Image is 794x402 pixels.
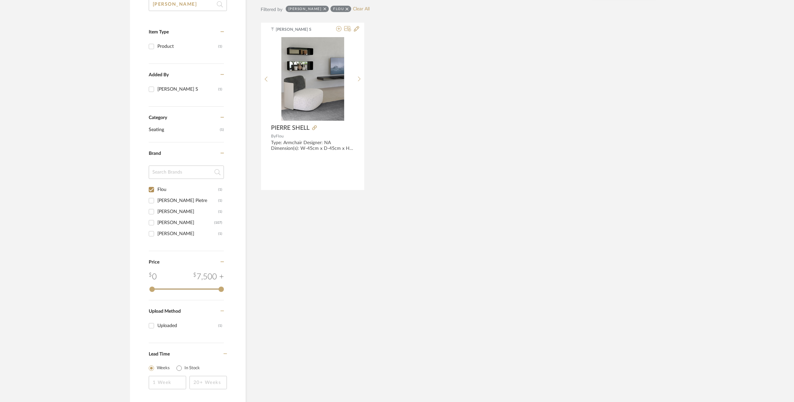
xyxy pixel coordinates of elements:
[276,26,318,32] span: [PERSON_NAME] S
[157,206,218,217] div: [PERSON_NAME]
[149,260,159,265] span: Price
[149,30,169,34] span: Item Type
[157,195,218,206] div: [PERSON_NAME] Pietre
[149,309,181,314] span: Upload Method
[218,195,222,206] div: (1)
[157,84,218,95] div: [PERSON_NAME] S
[333,7,344,11] div: Flou
[276,134,284,138] span: Flou
[149,271,157,283] div: 0
[189,376,227,389] input: 20+ Weeks
[218,84,222,95] div: (1)
[271,124,309,132] span: PIERRE SHELL
[157,365,170,372] label: Weeks
[157,217,214,228] div: [PERSON_NAME]
[149,115,167,121] span: Category
[149,352,170,357] span: Lead Time
[218,206,222,217] div: (1)
[149,376,186,389] input: 1 Week
[220,124,224,135] span: (1)
[218,228,222,239] div: (1)
[271,140,354,152] div: Type: Armchair Designer: NA Dimension(s): W-45cm x D-45cm x H-100cm; Seat Ht- 42cm W-75cm x D-71c...
[149,73,169,77] span: Added By
[288,7,322,11] div: [PERSON_NAME]
[157,184,218,195] div: Flou
[157,320,218,331] div: Uploaded
[149,151,161,156] span: Brand
[271,134,276,138] span: By
[218,41,222,52] div: (1)
[157,228,218,239] div: [PERSON_NAME]
[157,41,218,52] div: Product
[193,271,224,283] div: 7,500 +
[149,124,218,135] span: Seating
[218,184,222,195] div: (1)
[184,365,200,372] label: In Stock
[214,217,222,228] div: (107)
[218,320,222,331] div: (1)
[281,37,344,121] img: PIERRE SHELL
[149,166,224,179] input: Search Brands
[353,6,370,12] a: Clear All
[261,6,282,13] div: Filtered by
